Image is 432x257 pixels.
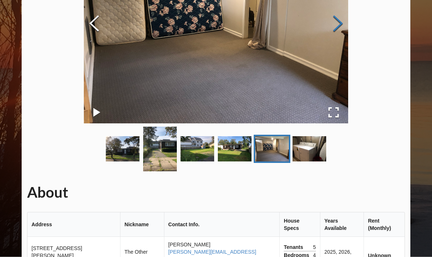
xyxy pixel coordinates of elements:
[84,102,110,123] button: Play or Pause Slideshow
[104,135,141,163] a: Go to Slide 1
[320,213,364,237] th: Years Available
[364,213,405,237] th: Rent (Monthly)
[218,137,252,162] img: 8242dc1856c1d29977f449c2313ddd6b
[255,137,289,162] img: f54573d21729f210dc0e1d9c947cb389
[27,213,120,237] th: Address
[27,183,405,202] h1: About
[106,137,139,162] img: b734a6e4afc3af2185905d64d92dafa0
[216,135,253,163] a: Go to Slide 4
[284,244,305,251] span: Tenants
[143,127,177,172] img: c9524450aa2c73b1d568d9948f2ccb33
[180,137,214,162] img: 45104840659fa206370cdf88d0f0cf09
[179,135,216,163] a: Go to Slide 3
[84,126,348,174] div: Thumbnail Navigation
[279,213,320,237] th: House Specs
[293,137,326,162] img: e72c81e5f64ee306d66e3e27fa2f0f4c
[319,102,348,123] button: Open Fullscreen
[120,213,164,237] th: Nickname
[164,213,280,237] th: Contact Info.
[313,244,316,251] span: 5
[291,135,328,163] a: Go to Slide 6
[142,126,178,174] a: Go to Slide 2
[254,135,290,163] a: Go to Slide 5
